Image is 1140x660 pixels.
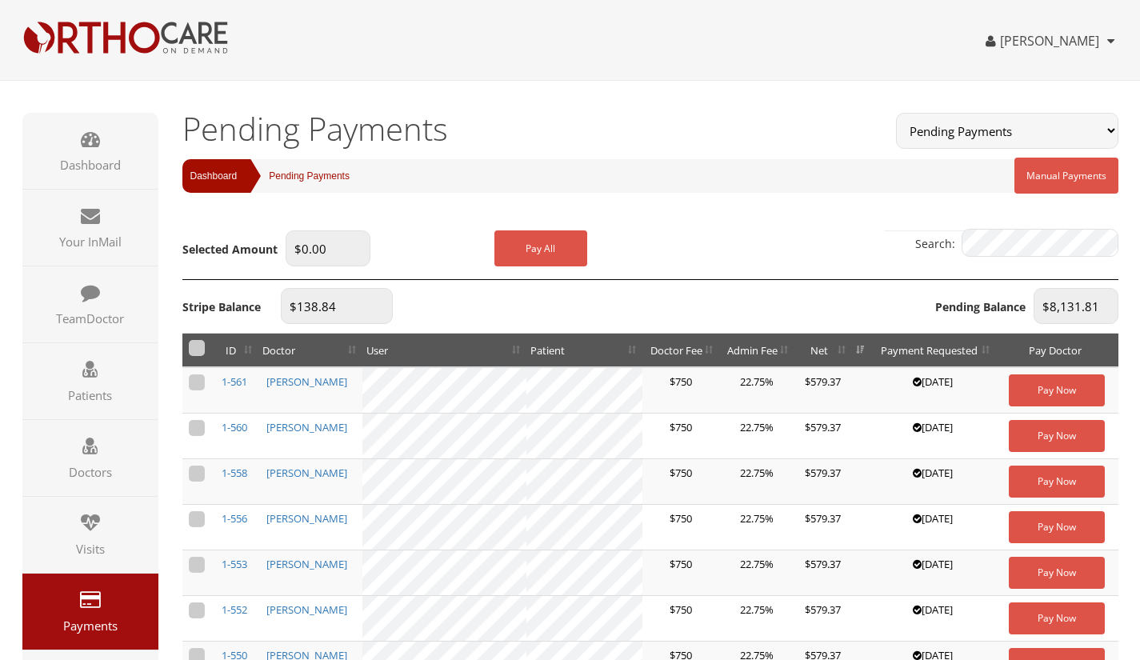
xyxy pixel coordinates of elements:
[222,511,247,526] a: 1-556
[719,367,794,414] td: 22.75%
[1009,511,1105,543] button: Pay Now
[222,420,247,434] a: 1-560
[719,459,794,505] td: 22.75%
[794,596,852,642] td: $579.37
[237,159,350,193] li: Pending Payments
[962,229,1118,257] input: Search:
[494,230,587,266] button: Pay All
[266,466,347,480] a: [PERSON_NAME]
[222,466,247,480] a: 1-558
[794,414,852,459] td: $579.37
[182,113,873,145] h1: Pending Payments
[870,334,997,368] th: Payment Requested: activate to sort column ascending
[719,505,794,550] td: 22.75%
[30,234,150,250] span: Your InMail
[266,557,347,571] a: [PERSON_NAME]
[1009,557,1105,589] button: Pay Now
[1009,420,1105,452] button: Pay Now
[30,541,150,557] span: Visits
[719,334,794,368] th: Admin Fee: activate to sort column ascending
[642,414,719,459] td: $750
[266,602,347,617] a: [PERSON_NAME]
[986,32,1099,50] a: [PERSON_NAME]
[642,505,719,550] td: $750
[870,505,997,550] td: [DATE]
[22,190,158,266] a: Your InMail
[211,334,259,368] th: ID: activate to sort column ascending
[30,464,150,480] span: Doctors
[182,159,238,193] a: Dashboard
[30,157,150,173] span: Dashboard
[642,550,719,596] td: $750
[266,420,347,434] a: [PERSON_NAME]
[22,497,158,573] a: Visits
[1009,602,1105,634] button: Pay Now
[1014,158,1118,194] a: Manual Payments
[266,374,347,389] a: [PERSON_NAME]
[182,299,261,315] label: Stripe Balance
[642,596,719,642] td: $750
[22,113,158,189] a: Dashboard
[719,596,794,642] td: 22.75%
[30,310,150,326] span: TeamDoctor
[719,414,794,459] td: 22.75%
[22,266,158,342] a: TeamDoctor
[1009,374,1105,406] button: Pay Now
[870,550,997,596] td: [DATE]
[870,459,997,505] td: [DATE]
[870,596,997,642] td: [DATE]
[642,367,719,414] td: $750
[1009,466,1105,498] button: Pay Now
[642,334,719,368] th: Doctor Fee: activate to sort column ascending
[222,557,247,571] a: 1-553
[794,367,852,414] td: $579.37
[526,334,642,368] th: Patient: activate to sort column ascending
[22,574,158,650] a: Payments
[996,334,1118,368] th: Pay Doctor
[258,334,362,368] th: Doctor: activate to sort column ascending
[870,367,997,414] td: [DATE]
[935,299,1026,315] label: Pending Balance
[719,550,794,596] td: 22.75%
[794,505,852,550] td: $579.37
[22,20,229,55] img: OrthoCareOnDemand Logo
[794,459,852,505] td: $579.37
[362,334,526,368] th: User: activate to sort column ascending
[794,334,852,368] th: Net: activate to sort column ascending
[870,414,997,459] td: [DATE]
[266,511,347,526] a: [PERSON_NAME]
[30,618,150,634] span: Payments
[22,343,158,419] a: Patients
[915,229,1118,261] label: Search:
[222,374,247,389] a: 1-561
[642,459,719,505] td: $750
[222,602,247,617] a: 1-552
[794,550,852,596] td: $579.37
[22,420,158,496] a: Doctors
[30,387,150,403] span: Patients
